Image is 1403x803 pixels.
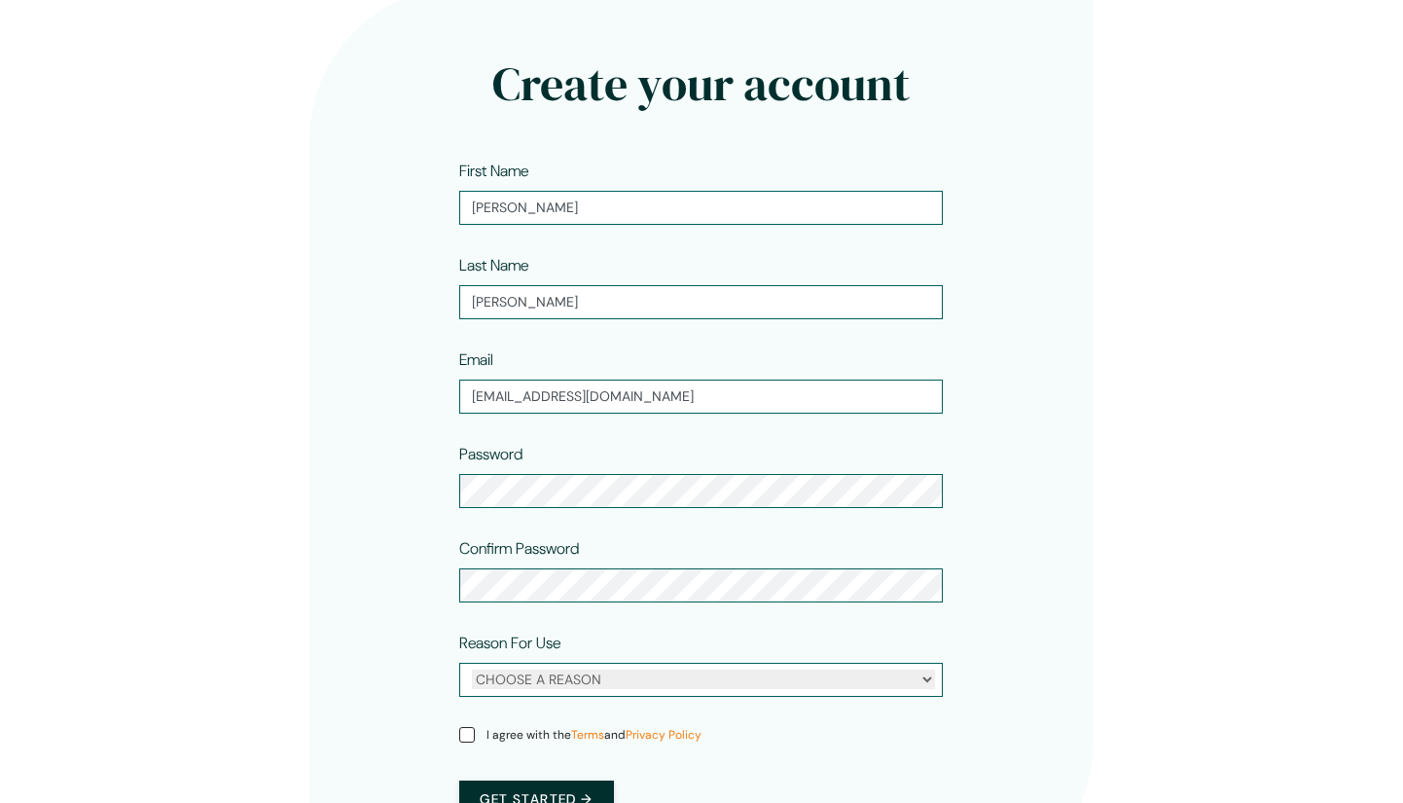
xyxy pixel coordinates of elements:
[459,254,528,277] label: Last Name
[459,380,943,414] input: Email address
[626,727,701,743] a: Privacy Policy
[459,727,475,743] input: I agree with theTermsandPrivacy Policy
[395,56,1009,113] h2: Create your account
[486,726,701,744] span: I agree with the and
[459,160,528,183] label: First Name
[459,348,493,372] label: Email
[459,443,522,466] label: Password
[459,191,943,225] input: First name
[459,537,579,561] label: Confirm Password
[459,632,560,655] label: Reason For Use
[459,285,943,319] input: Last name
[571,727,604,743] a: Terms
